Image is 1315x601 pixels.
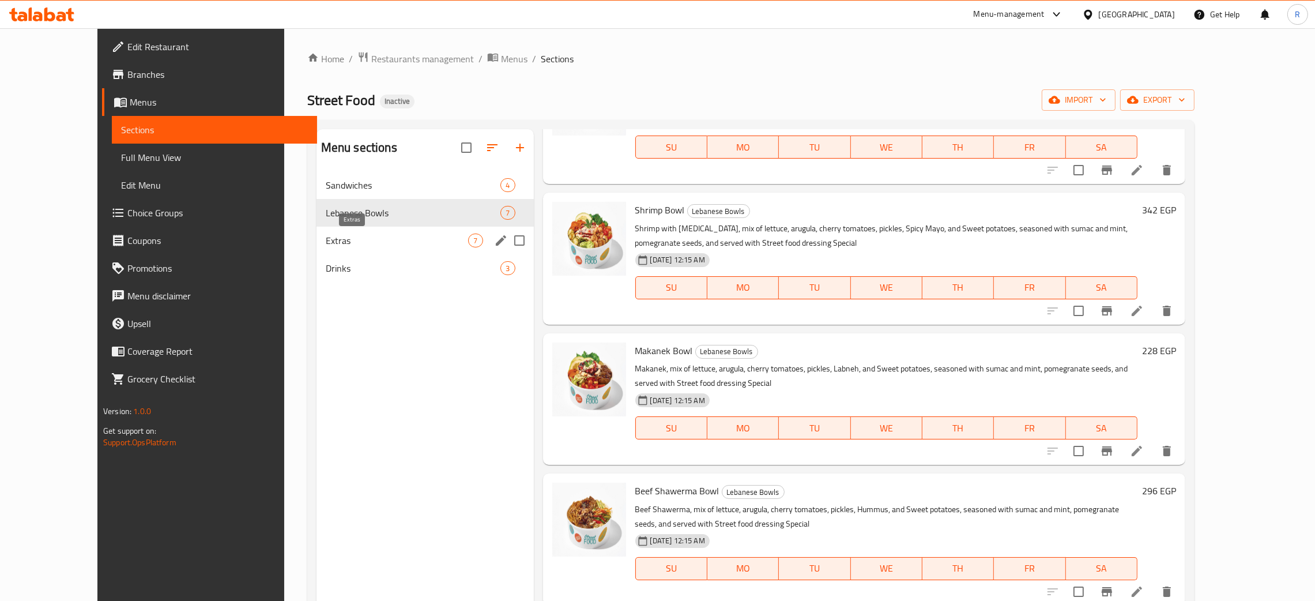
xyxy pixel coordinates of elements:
[1066,557,1137,580] button: SA
[783,420,846,437] span: TU
[927,560,989,577] span: TH
[552,483,626,557] img: Beef Shawerma Bowl
[127,261,308,275] span: Promotions
[994,276,1065,299] button: FR
[856,560,918,577] span: WE
[1130,444,1144,458] a: Edit menu item
[307,51,1195,66] nav: breadcrumb
[532,52,536,66] li: /
[130,95,308,109] span: Menus
[999,560,1061,577] span: FR
[380,95,415,108] div: Inactive
[1093,437,1121,465] button: Branch-specific-item
[1067,439,1091,463] span: Select to update
[127,206,308,220] span: Choice Groups
[103,435,176,450] a: Support.OpsPlatform
[722,486,784,499] span: Lebanese Bowls
[127,344,308,358] span: Coverage Report
[1130,304,1144,318] a: Edit menu item
[851,557,922,580] button: WE
[1129,93,1185,107] span: export
[127,289,308,303] span: Menu disclaimer
[783,560,846,577] span: TU
[856,139,918,156] span: WE
[326,178,501,192] div: Sandwiches
[121,123,308,137] span: Sections
[635,482,719,499] span: Beef Shawerma Bowl
[696,345,758,358] span: Lebanese Bowls
[102,227,317,254] a: Coupons
[1066,136,1137,159] button: SA
[707,416,779,440] button: MO
[500,178,515,192] div: items
[635,221,1137,250] p: Shrimp with [MEDICAL_DATA], mix of lettuce, arugula, cherry tomatoes, pickles, Spicy Mayo, and Sw...
[501,180,514,191] span: 4
[501,52,527,66] span: Menus
[500,206,515,220] div: items
[1120,89,1195,111] button: export
[635,362,1137,390] p: Makanek, mix of lettuce, arugula, cherry tomatoes, pickles, Labneh, and Sweet potatoes, seasoned ...
[783,139,846,156] span: TU
[127,67,308,81] span: Branches
[1130,585,1144,599] a: Edit menu item
[922,136,994,159] button: TH
[695,345,758,359] div: Lebanese Bowls
[102,199,317,227] a: Choice Groups
[974,7,1045,21] div: Menu-management
[102,282,317,310] a: Menu disclaimer
[640,420,703,437] span: SU
[640,279,703,296] span: SU
[357,51,474,66] a: Restaurants management
[1071,560,1133,577] span: SA
[316,167,534,287] nav: Menu sections
[1067,299,1091,323] span: Select to update
[646,395,710,406] span: [DATE] 12:15 AM
[500,261,515,275] div: items
[687,204,750,218] div: Lebanese Bowls
[1066,276,1137,299] button: SA
[380,96,415,106] span: Inactive
[851,136,922,159] button: WE
[922,416,994,440] button: TH
[635,342,693,359] span: Makanek Bowl
[712,139,774,156] span: MO
[103,404,131,419] span: Version:
[1153,297,1181,325] button: delete
[102,310,317,337] a: Upsell
[856,279,918,296] span: WE
[541,52,574,66] span: Sections
[552,202,626,276] img: Shrimp Bowl
[102,88,317,116] a: Menus
[121,178,308,192] span: Edit Menu
[326,261,501,275] span: Drinks
[999,139,1061,156] span: FR
[321,139,397,156] h2: Menu sections
[468,234,483,247] div: items
[1142,343,1176,359] h6: 228 EGP
[316,254,534,282] div: Drinks3
[783,279,846,296] span: TU
[635,136,707,159] button: SU
[127,317,308,330] span: Upsell
[856,420,918,437] span: WE
[133,404,151,419] span: 1.0.0
[712,560,774,577] span: MO
[127,234,308,247] span: Coupons
[112,116,317,144] a: Sections
[103,423,156,438] span: Get support on:
[1093,297,1121,325] button: Branch-specific-item
[712,279,774,296] span: MO
[1153,156,1181,184] button: delete
[927,279,989,296] span: TH
[1130,163,1144,177] a: Edit menu item
[1071,139,1133,156] span: SA
[127,40,308,54] span: Edit Restaurant
[722,485,785,499] div: Lebanese Bowls
[1153,437,1181,465] button: delete
[707,276,779,299] button: MO
[994,557,1065,580] button: FR
[501,263,514,274] span: 3
[501,208,514,219] span: 7
[102,337,317,365] a: Coverage Report
[640,139,703,156] span: SU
